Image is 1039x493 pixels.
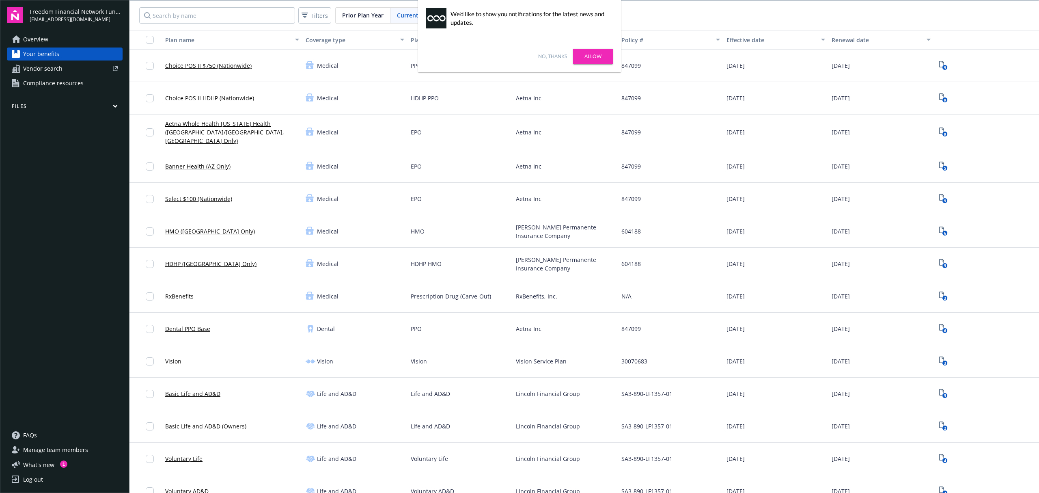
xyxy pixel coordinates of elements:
[407,30,513,50] button: Plan type
[832,94,850,102] span: [DATE]
[23,429,37,442] span: FAQs
[621,162,641,171] span: 847099
[516,195,541,203] span: Aetna Inc
[317,128,338,136] span: Medical
[30,7,123,23] button: Freedom Financial Network Funding, LLC[EMAIL_ADDRESS][DOMAIN_NAME]
[726,324,745,333] span: [DATE]
[621,422,673,430] span: SA3-890-LF1357-01
[165,324,210,333] a: Dental PPO Base
[7,62,123,75] a: Vendor search
[937,355,950,368] a: View Plan Documents
[828,30,933,50] button: Renewal date
[397,11,446,19] span: Current Plan Year
[726,94,745,102] span: [DATE]
[516,162,541,171] span: Aetna Inc
[621,324,641,333] span: 847099
[937,160,950,173] a: View Plan Documents
[573,49,613,64] a: Allow
[7,103,123,113] button: Files
[832,162,850,171] span: [DATE]
[7,77,123,90] a: Compliance resources
[937,387,950,400] span: View Plan Documents
[165,227,255,236] a: HMO ([GEOGRAPHIC_DATA] Only)
[165,389,220,398] a: Basic Life and AD&D
[832,36,921,44] div: Renewal date
[30,16,123,23] span: [EMAIL_ADDRESS][DOMAIN_NAME]
[411,36,500,44] div: Plan type
[621,357,647,365] span: 30070683
[146,227,154,236] input: Toggle Row Selected
[944,361,946,366] text: 3
[726,195,745,203] span: [DATE]
[937,92,950,105] a: View Plan Documents
[944,458,946,463] text: 4
[937,126,950,139] a: View Plan Documents
[165,36,290,44] div: Plan name
[306,36,395,44] div: Coverage type
[139,7,295,24] input: Search by name
[23,461,54,469] span: What ' s new
[23,443,88,456] span: Manage team members
[832,324,850,333] span: [DATE]
[832,227,850,236] span: [DATE]
[726,292,745,301] span: [DATE]
[23,33,48,46] span: Overview
[411,128,422,136] span: EPO
[726,61,745,70] span: [DATE]
[723,30,828,50] button: Effective date
[411,61,422,70] span: PPO
[146,62,154,70] input: Toggle Row Selected
[944,97,946,103] text: 9
[146,94,154,102] input: Toggle Row Selected
[516,357,567,365] span: Vision Service Plan
[7,443,123,456] a: Manage team members
[726,227,745,236] span: [DATE]
[165,454,203,463] a: Voluntary Life
[832,195,850,203] span: [DATE]
[317,162,338,171] span: Medical
[832,292,850,301] span: [DATE]
[411,389,450,398] span: Life and AD&D
[165,94,254,102] a: Choice POS II HDHP (Nationwide)
[30,7,123,16] span: Freedom Financial Network Funding, LLC
[317,292,338,301] span: Medical
[726,162,745,171] span: [DATE]
[146,128,154,136] input: Toggle Row Selected
[411,162,422,171] span: EPO
[621,259,641,268] span: 604188
[317,259,338,268] span: Medical
[146,195,154,203] input: Toggle Row Selected
[937,290,950,303] a: View Plan Documents
[516,223,614,240] span: [PERSON_NAME] Permanente Insurance Company
[317,94,338,102] span: Medical
[516,94,541,102] span: Aetna Inc
[621,36,711,44] div: Policy #
[516,128,541,136] span: Aetna Inc
[165,61,252,70] a: Choice POS II $750 (Nationwide)
[342,11,384,19] span: Prior Plan Year
[937,322,950,335] span: View Plan Documents
[317,61,338,70] span: Medical
[317,389,356,398] span: Life and AD&D
[726,357,745,365] span: [DATE]
[146,292,154,301] input: Toggle Row Selected
[23,77,84,90] span: Compliance resources
[165,119,299,145] a: Aetna Whole Health [US_STATE] Health ([GEOGRAPHIC_DATA]/[GEOGRAPHIC_DATA], [GEOGRAPHIC_DATA] Only)
[618,30,723,50] button: Policy #
[317,357,333,365] span: Vision
[411,227,425,236] span: HMO
[317,324,335,333] span: Dental
[944,231,946,236] text: 6
[944,166,946,171] text: 5
[411,292,491,301] span: Prescription Drug (Carve-Out)
[937,59,950,72] a: View Plan Documents
[516,454,580,463] span: Lincoln Financial Group
[944,426,946,431] text: 2
[937,257,950,270] a: View Plan Documents
[832,128,850,136] span: [DATE]
[621,227,641,236] span: 604188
